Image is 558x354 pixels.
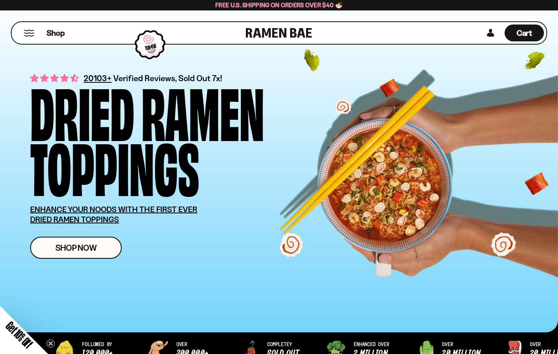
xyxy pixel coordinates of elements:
button: Mobile Menu Trigger [24,30,35,37]
button: Close teaser [47,340,55,348]
a: Cart [505,22,544,44]
span: Get 10% Off [4,319,35,350]
a: Shop Now [30,237,122,259]
span: Cart [517,28,532,38]
div: Dried [30,82,134,137]
span: Shop Now [55,244,97,252]
span: Free U.S. Shipping on Orders over $40 🍜 [215,1,343,9]
span: Shop [47,28,65,39]
u: ENHANCE YOUR NOODS WITH THE FIRST EVER DRIED RAMEN TOPPINGS [30,205,197,224]
div: Ramen [141,82,264,137]
a: Shop [47,25,65,41]
div: Toppings [30,137,199,192]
